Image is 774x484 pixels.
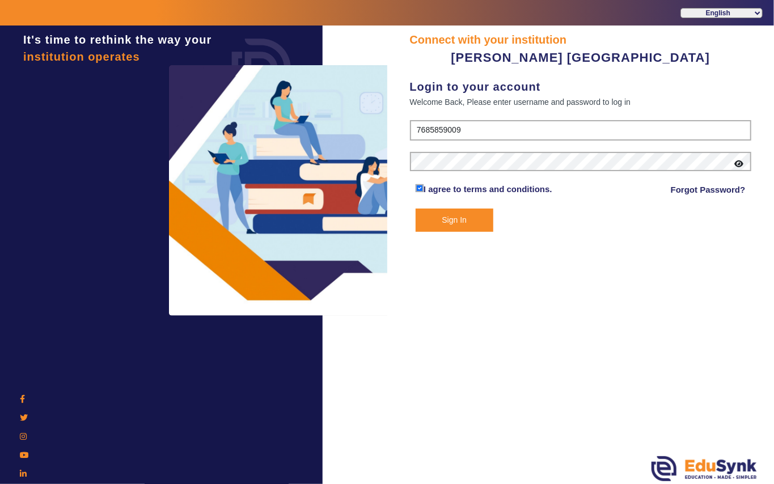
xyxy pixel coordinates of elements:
[169,65,407,316] img: login3.png
[410,78,752,95] div: Login to your account
[410,95,752,109] div: Welcome Back, Please enter username and password to log in
[219,26,304,111] img: login.png
[410,31,752,48] div: Connect with your institution
[416,209,493,232] button: Sign In
[23,33,212,46] span: It's time to rethink the way your
[410,48,752,67] div: [PERSON_NAME] [GEOGRAPHIC_DATA]
[424,184,552,194] a: I agree to terms and conditions.
[410,120,752,141] input: User Name
[23,50,140,63] span: institution operates
[671,183,746,197] a: Forgot Password?
[652,456,757,481] img: edusynk.png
